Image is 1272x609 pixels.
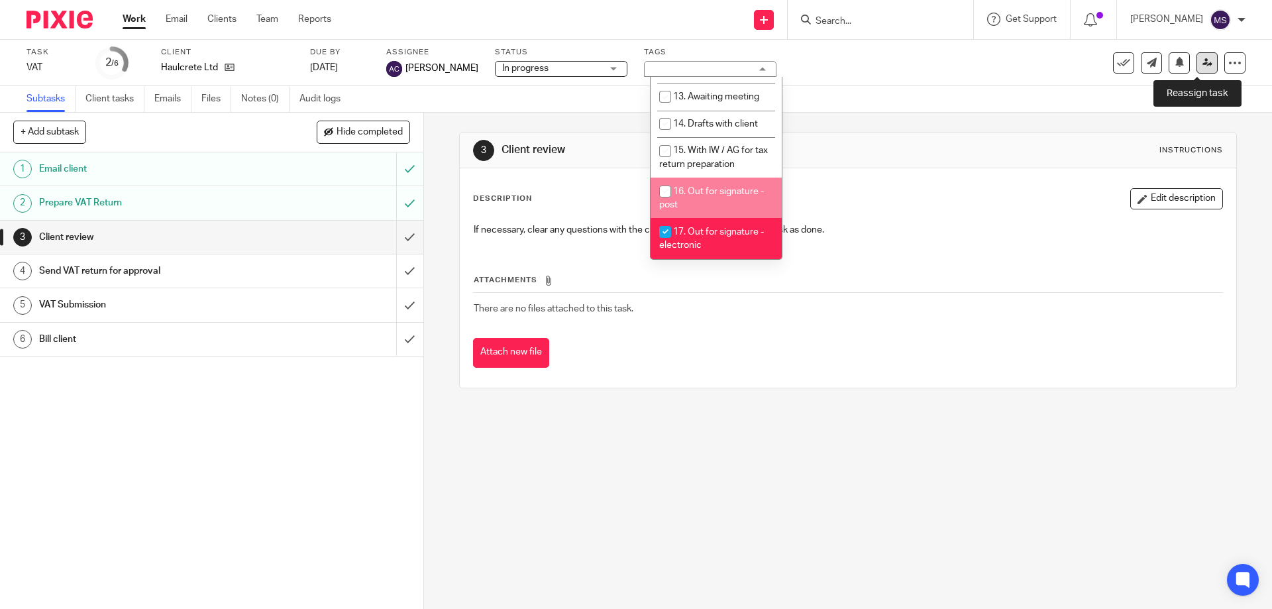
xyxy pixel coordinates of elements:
span: 14. Drafts with client [673,119,758,129]
p: Haulcrete Ltd [161,61,218,74]
a: Files [201,86,231,112]
button: Edit description [1130,188,1223,209]
a: Reports [298,13,331,26]
div: 3 [473,140,494,161]
h1: Send VAT return for approval [39,261,268,281]
a: Email [166,13,187,26]
span: 15. With IW / AG for tax return preparation [659,146,768,169]
label: Status [495,47,627,58]
h1: Client review [39,227,268,247]
p: Description [473,194,532,204]
h1: VAT Submission [39,295,268,315]
span: 17. Out for signature - electronic [659,227,764,250]
div: 2 [105,55,119,70]
a: Audit logs [299,86,350,112]
h1: Client review [502,143,876,157]
img: svg%3E [386,61,402,77]
input: Search [814,16,933,28]
span: 16. Out for signature - post [659,187,764,210]
span: [PERSON_NAME] [405,62,478,75]
img: svg%3E [1210,9,1231,30]
div: 2 [13,194,32,213]
a: Emails [154,86,191,112]
label: Task [26,47,79,58]
button: Attach new file [473,338,549,368]
p: If necessary, clear any questions with the client. Otherwise mark the subtask as done. [474,223,1222,237]
img: Pixie [26,11,93,28]
div: VAT [26,61,79,74]
button: Hide completed [317,121,410,143]
div: 4 [13,262,32,280]
span: Attachments [474,276,537,284]
label: Client [161,47,293,58]
div: Instructions [1159,145,1223,156]
span: [DATE] [310,63,338,72]
span: Get Support [1006,15,1057,24]
a: Notes (0) [241,86,290,112]
a: Clients [207,13,237,26]
label: Assignee [386,47,478,58]
span: There are no files attached to this task. [474,304,633,313]
label: Tags [644,47,776,58]
a: Work [123,13,146,26]
label: Due by [310,47,370,58]
h1: Bill client [39,329,268,349]
a: Subtasks [26,86,76,112]
a: Client tasks [85,86,144,112]
div: 1 [13,160,32,178]
p: [PERSON_NAME] [1130,13,1203,26]
div: 5 [13,296,32,315]
a: Team [256,13,278,26]
div: 6 [13,330,32,349]
span: 13. Awaiting meeting [673,92,759,101]
h1: Prepare VAT Return [39,193,268,213]
button: + Add subtask [13,121,86,143]
h1: Email client [39,159,268,179]
span: Hide completed [337,127,403,138]
div: 3 [13,228,32,247]
span: In progress [502,64,549,73]
small: /6 [111,60,119,67]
